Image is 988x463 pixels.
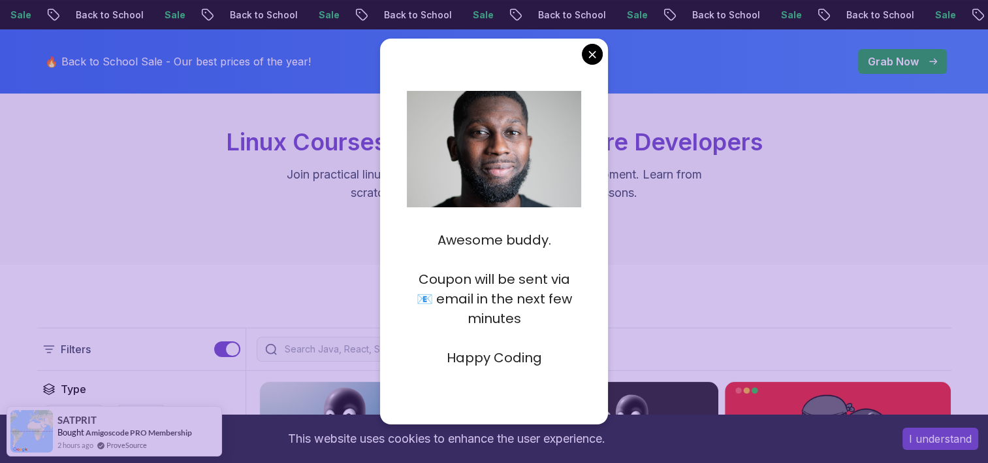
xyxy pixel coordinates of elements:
[476,9,565,22] p: Back to School
[873,9,915,22] p: Sale
[868,54,919,69] p: Grab Now
[57,427,84,437] span: Bought
[902,428,978,450] button: Accept cookies
[61,341,91,357] p: Filters
[257,9,298,22] p: Sale
[275,165,714,202] p: Join practical linux courses designed for real-world development. Learn from scratch or deepen yo...
[168,9,257,22] p: Back to School
[719,9,761,22] p: Sale
[10,410,53,453] img: provesource social proof notification image
[282,343,562,356] input: Search Java, React, Spring boot ...
[61,381,86,397] h2: Type
[86,428,192,437] a: Amigoscode PRO Membership
[226,128,763,156] span: Linux Courses for Modern Software Developers
[322,9,411,22] p: Back to School
[411,9,453,22] p: Sale
[106,439,147,451] a: ProveSource
[565,9,607,22] p: Sale
[784,9,873,22] p: Back to School
[42,405,106,430] button: Course
[10,424,883,453] div: This website uses cookies to enhance the user experience.
[14,9,103,22] p: Back to School
[45,54,311,69] p: 🔥 Back to School Sale - Our best prices of the year!
[114,405,168,430] button: Build
[57,415,97,426] span: SATPRIT
[630,9,719,22] p: Back to School
[103,9,144,22] p: Sale
[57,439,93,451] span: 2 hours ago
